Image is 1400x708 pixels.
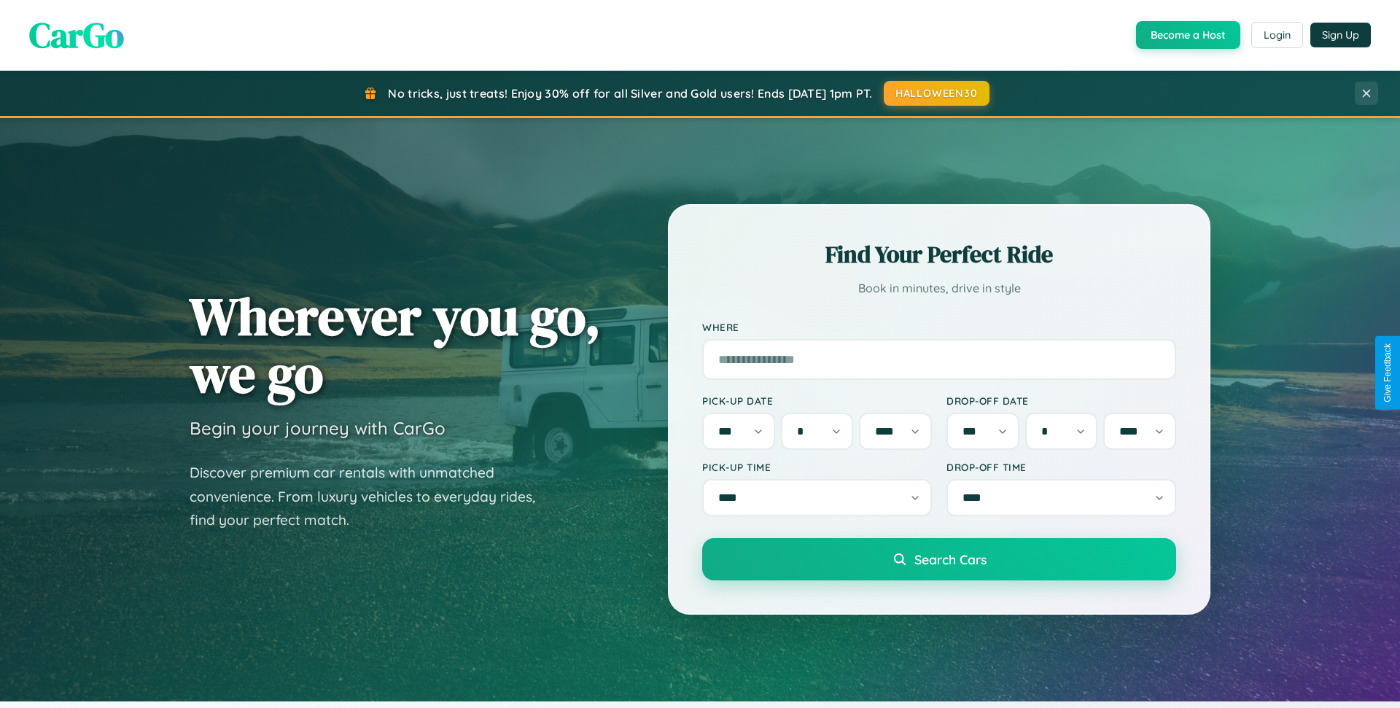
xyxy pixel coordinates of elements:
[1251,22,1303,48] button: Login
[190,287,601,402] h1: Wherever you go, we go
[1310,23,1371,47] button: Sign Up
[190,417,446,439] h3: Begin your journey with CarGo
[702,278,1176,299] p: Book in minutes, drive in style
[702,321,1176,333] label: Where
[946,461,1176,473] label: Drop-off Time
[29,11,124,59] span: CarGo
[702,394,932,407] label: Pick-up Date
[388,86,872,101] span: No tricks, just treats! Enjoy 30% off for all Silver and Gold users! Ends [DATE] 1pm PT.
[1136,21,1240,49] button: Become a Host
[702,461,932,473] label: Pick-up Time
[1382,343,1393,402] div: Give Feedback
[884,81,989,106] button: HALLOWEEN30
[702,538,1176,580] button: Search Cars
[946,394,1176,407] label: Drop-off Date
[914,551,987,567] span: Search Cars
[702,238,1176,271] h2: Find Your Perfect Ride
[190,461,554,532] p: Discover premium car rentals with unmatched convenience. From luxury vehicles to everyday rides, ...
